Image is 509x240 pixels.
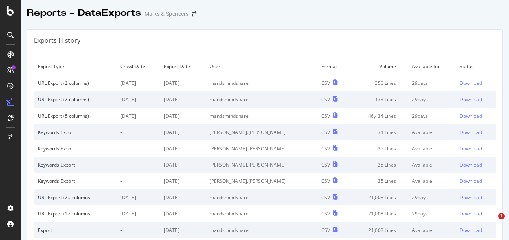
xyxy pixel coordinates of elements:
td: [PERSON_NAME].[PERSON_NAME] [206,140,317,157]
div: Download [460,80,482,86]
div: Download [460,194,482,201]
td: Export Type [34,58,117,75]
td: 29 days [408,189,456,205]
td: mandsmindshare [206,205,317,222]
div: Download [460,161,482,168]
div: Exports History [34,36,80,45]
div: Download [460,129,482,136]
a: Download [460,96,492,103]
div: URL Export (17 columns) [38,210,113,217]
div: CSV [321,210,330,217]
td: Crawl Date [117,58,160,75]
td: 35 Lines [350,157,408,173]
div: CSV [321,80,330,86]
div: arrow-right-arrow-left [192,11,196,17]
a: Download [460,178,492,184]
td: mandsmindshare [206,91,317,108]
div: Export [38,227,113,234]
div: Keywords Export [38,145,113,152]
div: Available [412,178,452,184]
td: mandsmindshare [206,222,317,238]
div: CSV [321,161,330,168]
td: [DATE] [117,205,160,222]
a: Download [460,129,492,136]
td: 29 days [408,205,456,222]
div: Download [460,145,482,152]
td: 133 Lines [350,91,408,108]
a: Download [460,80,492,86]
td: 21,008 Lines [350,222,408,238]
td: - [117,173,160,189]
td: - [117,124,160,140]
td: Available for [408,58,456,75]
td: mandsmindshare [206,108,317,124]
td: [DATE] [160,108,206,124]
td: [DATE] [160,91,206,108]
div: CSV [321,96,330,103]
td: - [117,157,160,173]
div: CSV [321,129,330,136]
a: Download [460,161,492,168]
td: 35 Lines [350,140,408,157]
td: 34 Lines [350,124,408,140]
td: - [117,222,160,238]
div: Reports - DataExports [27,6,141,20]
div: Download [460,210,482,217]
div: Available [412,145,452,152]
a: Download [460,194,492,201]
td: [DATE] [160,75,206,92]
div: Download [460,96,482,103]
span: 1 [498,213,505,219]
td: [DATE] [160,140,206,157]
td: [DATE] [117,108,160,124]
td: 356 Lines [350,75,408,92]
div: Keywords Export [38,129,113,136]
td: [DATE] [160,124,206,140]
div: CSV [321,145,330,152]
td: mandsmindshare [206,189,317,205]
td: Format [317,58,350,75]
td: User [206,58,317,75]
td: Export Date [160,58,206,75]
div: Download [460,227,482,234]
td: [PERSON_NAME].[PERSON_NAME] [206,124,317,140]
div: Download [460,113,482,119]
td: 21,008 Lines [350,189,408,205]
td: [DATE] [160,173,206,189]
td: - [117,140,160,157]
td: [DATE] [117,91,160,108]
div: Download [460,178,482,184]
td: 29 days [408,91,456,108]
div: Available [412,161,452,168]
div: Keywords Export [38,161,113,168]
td: 29 days [408,75,456,92]
div: CSV [321,178,330,184]
div: CSV [321,227,330,234]
div: CSV [321,194,330,201]
a: Download [460,113,492,119]
td: 46,434 Lines [350,108,408,124]
td: [DATE] [160,157,206,173]
td: [PERSON_NAME].[PERSON_NAME] [206,173,317,189]
td: [PERSON_NAME].[PERSON_NAME] [206,157,317,173]
a: Download [460,227,492,234]
td: Status [456,58,496,75]
div: URL Export (2 columns) [38,96,113,103]
td: 21,008 Lines [350,205,408,222]
td: [DATE] [160,222,206,238]
div: Keywords Export [38,178,113,184]
div: URL Export (20 columns) [38,194,113,201]
td: mandsmindshare [206,75,317,92]
td: [DATE] [160,205,206,222]
td: 35 Lines [350,173,408,189]
iframe: Intercom live chat [482,213,501,232]
td: [DATE] [117,75,160,92]
td: 29 days [408,108,456,124]
div: CSV [321,113,330,119]
div: Available [412,129,452,136]
a: Download [460,210,492,217]
td: Volume [350,58,408,75]
a: Download [460,145,492,152]
td: [DATE] [160,189,206,205]
div: Marks & Spencers [144,10,188,18]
